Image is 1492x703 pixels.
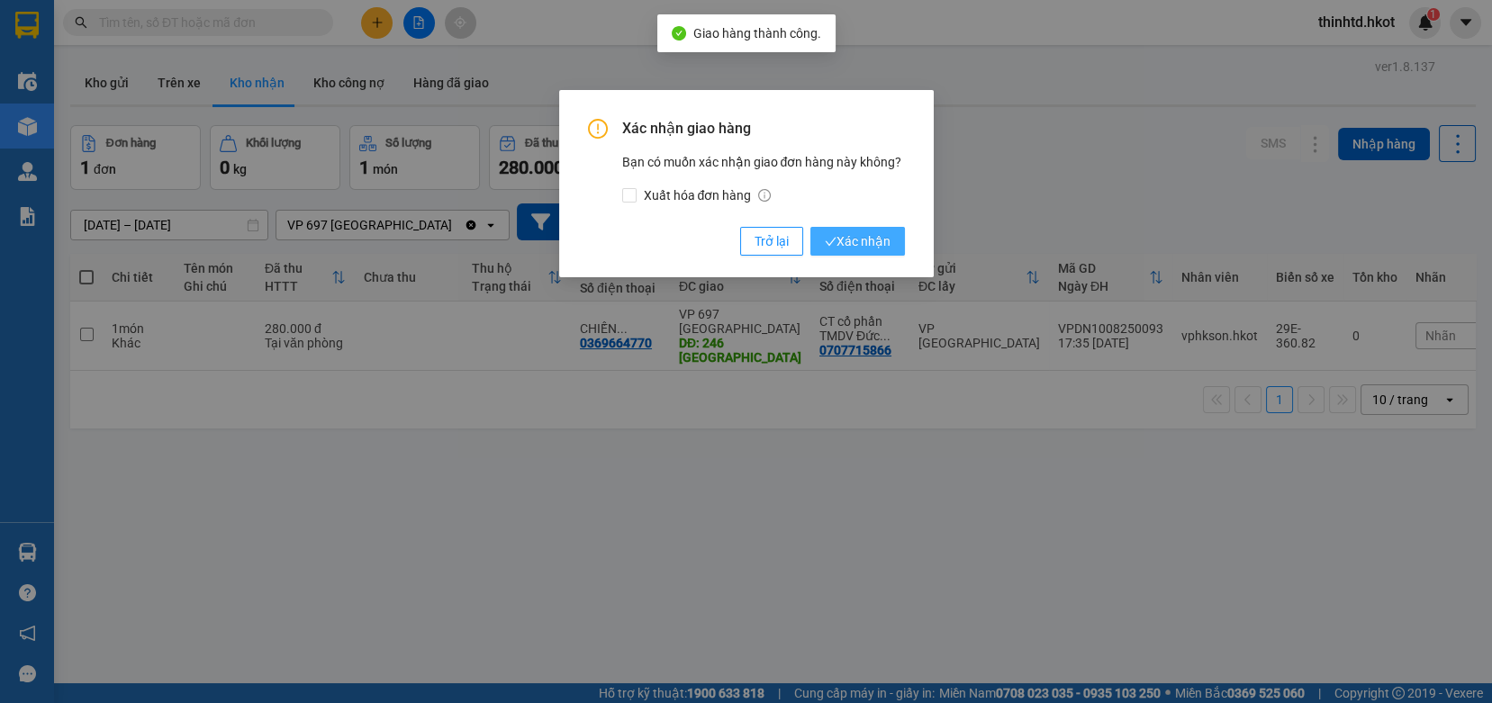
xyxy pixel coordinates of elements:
span: Xuất hóa đơn hàng [637,185,779,205]
span: info-circle [758,189,771,202]
span: Xác nhận giao hàng [622,119,905,139]
button: Trở lại [740,227,803,256]
span: Giao hàng thành công. [693,26,821,41]
div: Bạn có muốn xác nhận giao đơn hàng này không? [622,152,905,205]
span: Xác nhận [825,231,891,251]
span: exclamation-circle [588,119,608,139]
button: checkXác nhận [810,227,905,256]
span: check-circle [672,26,686,41]
span: check [825,236,836,248]
span: Trở lại [755,231,789,251]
